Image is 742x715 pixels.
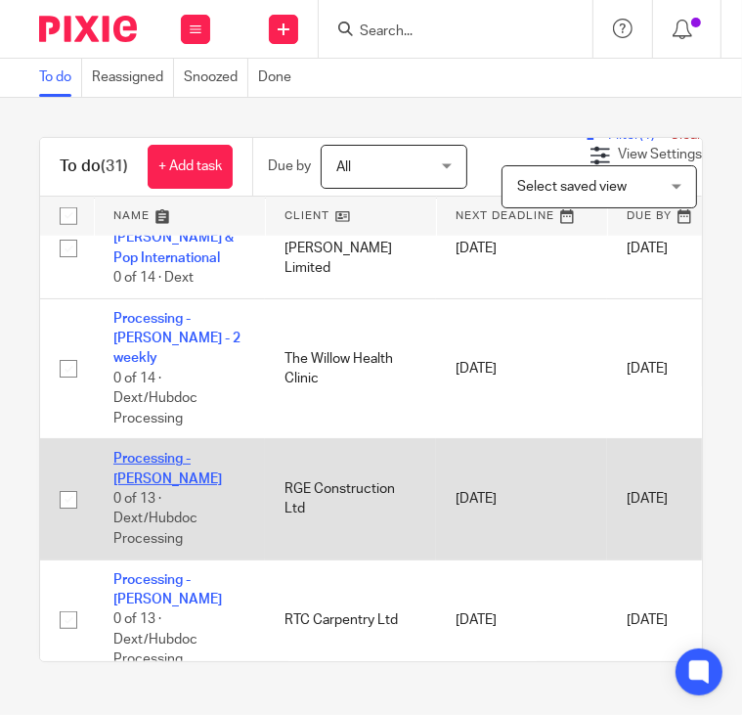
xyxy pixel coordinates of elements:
span: Filter [608,128,670,142]
span: (31) [101,158,128,174]
a: Snoozed [184,59,248,97]
span: View Settings [618,148,702,161]
a: + Add task [148,145,233,189]
a: Processing - [PERSON_NAME] - 2 weekly [113,312,240,366]
input: Search [358,23,534,41]
a: Clear [670,128,702,142]
a: Reassigned [92,59,174,97]
span: All [336,160,351,174]
td: RGE Construction Ltd [265,439,436,559]
td: [DATE] [436,298,607,439]
p: Due by [268,156,311,176]
td: [DATE] [436,559,607,680]
td: The Willow Health Clinic [265,298,436,439]
td: RTC Carpentry Ltd [265,559,436,680]
span: [DATE] [627,242,668,255]
td: [PERSON_NAME] [PERSON_NAME] Limited [265,199,436,299]
span: [DATE] [627,613,668,627]
a: [PERSON_NAME] [PERSON_NAME] & Pop International [113,211,234,265]
a: To do [39,59,82,97]
span: 0 of 14 · Dext/Hubdoc Processing [113,372,197,425]
span: 0 of 14 · Dext [113,271,194,285]
span: Select saved view [517,180,627,194]
img: Pixie [39,16,137,42]
a: Processing - [PERSON_NAME] [113,452,222,485]
a: Processing - [PERSON_NAME] [113,573,222,606]
td: [DATE] [436,199,607,299]
span: 0 of 13 · Dext/Hubdoc Processing [113,613,197,667]
h1: To do [60,156,128,177]
span: 0 of 13 · Dext/Hubdoc Processing [113,492,197,546]
span: [DATE] [627,492,668,506]
span: [DATE] [627,362,668,376]
span: (1) [639,128,655,142]
td: [DATE] [436,439,607,559]
a: Done [258,59,301,97]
